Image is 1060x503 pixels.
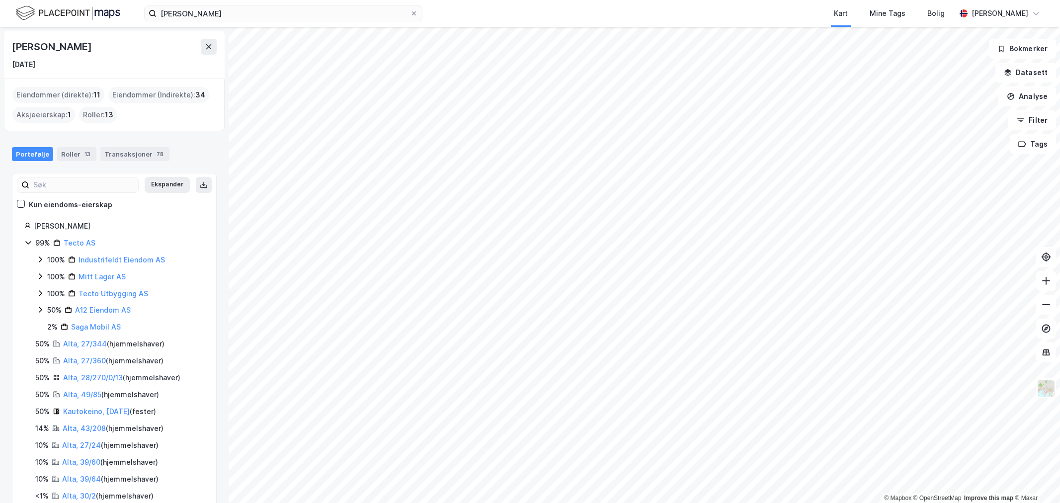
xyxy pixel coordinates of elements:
div: ( hjemmelshaver ) [62,456,158,468]
div: Aksjeeierskap : [12,107,75,123]
div: ( hjemmelshaver ) [63,355,163,367]
a: Kautokeino, [DATE] [63,407,130,416]
div: 100% [47,254,65,266]
div: [PERSON_NAME] [12,39,93,55]
div: ( hjemmelshaver ) [63,372,180,384]
div: ( hjemmelshaver ) [63,389,159,401]
div: Eiendommer (direkte) : [12,87,104,103]
a: Alta, 27/360 [63,356,106,365]
div: 78 [155,149,165,159]
a: Alta, 49/85 [63,390,101,399]
div: Roller : [79,107,117,123]
a: Alta, 39/64 [62,475,101,483]
div: Portefølje [12,147,53,161]
a: Saga Mobil AS [71,323,121,331]
div: 100% [47,288,65,300]
input: Søk på adresse, matrikkel, gårdeiere, leietakere eller personer [157,6,410,21]
a: Improve this map [964,495,1013,502]
img: logo.f888ab2527a4732fd821a326f86c7f29.svg [16,4,120,22]
div: ( fester ) [63,406,156,418]
div: Roller [57,147,96,161]
div: ( hjemmelshaver ) [62,473,159,485]
a: Mitt Lager AS [79,272,126,281]
div: ( hjemmelshaver ) [62,439,159,451]
a: Tecto Utbygging AS [79,289,148,298]
a: Industrifeldt Eiendom AS [79,255,165,264]
button: Tags [1010,134,1056,154]
div: 50% [35,355,50,367]
span: 1 [68,109,71,121]
a: Tecto AS [64,239,95,247]
img: Z [1037,379,1056,398]
a: Alta, 28/270/0/13 [63,373,123,382]
a: Mapbox [884,495,911,502]
div: 2% [47,321,58,333]
div: 14% [35,422,49,434]
div: 50% [35,338,50,350]
div: 50% [35,389,50,401]
span: 11 [93,89,100,101]
span: 34 [195,89,205,101]
div: Eiendommer (Indirekte) : [108,87,209,103]
a: Alta, 39/60 [62,458,100,466]
div: 99% [35,237,50,249]
div: <1% [35,490,49,502]
div: ( hjemmelshaver ) [62,490,154,502]
button: Ekspander [145,177,190,193]
button: Analyse [998,86,1056,106]
a: A12 Eiendom AS [75,306,131,314]
div: Mine Tags [870,7,905,19]
input: Søk [29,177,138,192]
div: 13 [82,149,92,159]
div: 10% [35,456,49,468]
div: ( hjemmelshaver ) [63,422,163,434]
div: Kart [834,7,848,19]
div: 50% [35,406,50,418]
a: Alta, 30/2 [62,492,96,500]
div: Bolig [927,7,945,19]
div: Transaksjoner [100,147,169,161]
button: Bokmerker [989,39,1056,59]
button: Filter [1008,110,1056,130]
div: 10% [35,439,49,451]
div: 100% [47,271,65,283]
div: 50% [47,304,62,316]
div: [DATE] [12,59,35,71]
div: Kun eiendoms-eierskap [29,199,112,211]
div: 10% [35,473,49,485]
button: Datasett [995,63,1056,83]
a: Alta, 43/208 [63,424,106,432]
a: Alta, 27/24 [62,441,101,449]
a: OpenStreetMap [913,495,962,502]
div: [PERSON_NAME] [34,220,204,232]
span: 13 [105,109,113,121]
div: [PERSON_NAME] [972,7,1028,19]
a: Alta, 27/344 [63,339,107,348]
div: 50% [35,372,50,384]
iframe: Chat Widget [1010,455,1060,503]
div: ( hjemmelshaver ) [63,338,164,350]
